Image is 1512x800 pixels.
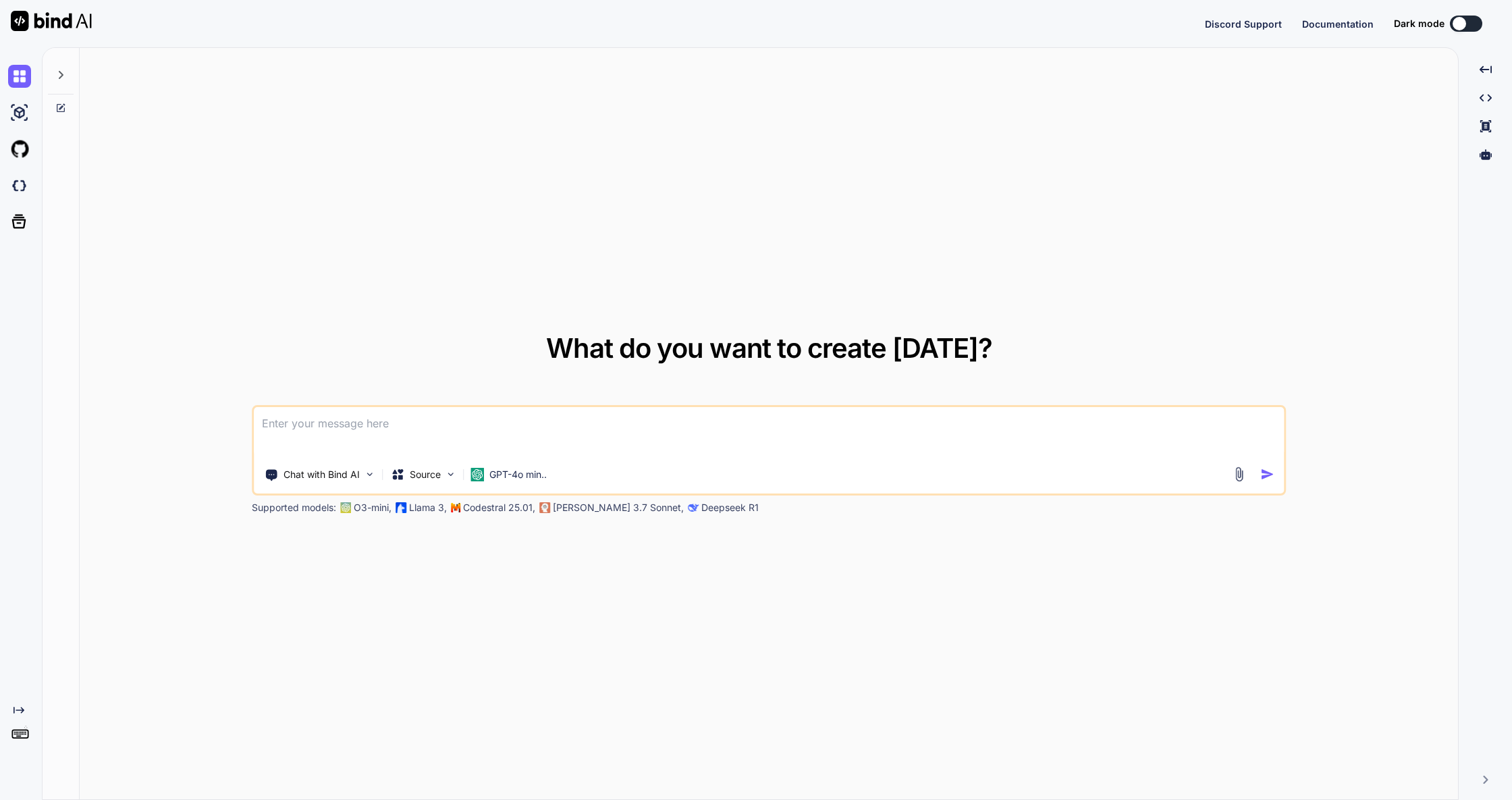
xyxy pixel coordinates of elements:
[546,331,992,365] span: What do you want to create [DATE]?
[1260,467,1274,481] img: icon
[8,174,31,197] img: darkCloudIdeIcon
[364,469,375,480] img: Pick Tools
[8,138,31,161] img: githubLight
[701,501,759,514] p: Deepseek R1
[445,469,456,480] img: Pick Models
[396,502,406,513] img: Llama2
[1205,17,1282,31] button: Discord Support
[451,503,460,512] img: Mistral-AI
[539,502,550,513] img: claude
[1302,17,1374,31] button: Documentation
[1394,17,1444,30] span: Dark mode
[252,501,336,514] p: Supported models:
[688,502,699,513] img: claude
[409,501,447,514] p: Llama 3,
[340,502,351,513] img: GPT-4
[463,501,535,514] p: Codestral 25.01,
[553,501,684,514] p: [PERSON_NAME] 3.7 Sonnet,
[410,468,441,481] p: Source
[283,468,360,481] p: Chat with Bind AI
[470,468,484,481] img: GPT-4o mini
[11,11,92,31] img: Bind AI
[8,101,31,124] img: ai-studio
[8,65,31,88] img: chat
[1205,18,1282,30] span: Discord Support
[1302,18,1374,30] span: Documentation
[354,501,391,514] p: O3-mini,
[1231,466,1247,482] img: attachment
[489,468,547,481] p: GPT-4o min..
